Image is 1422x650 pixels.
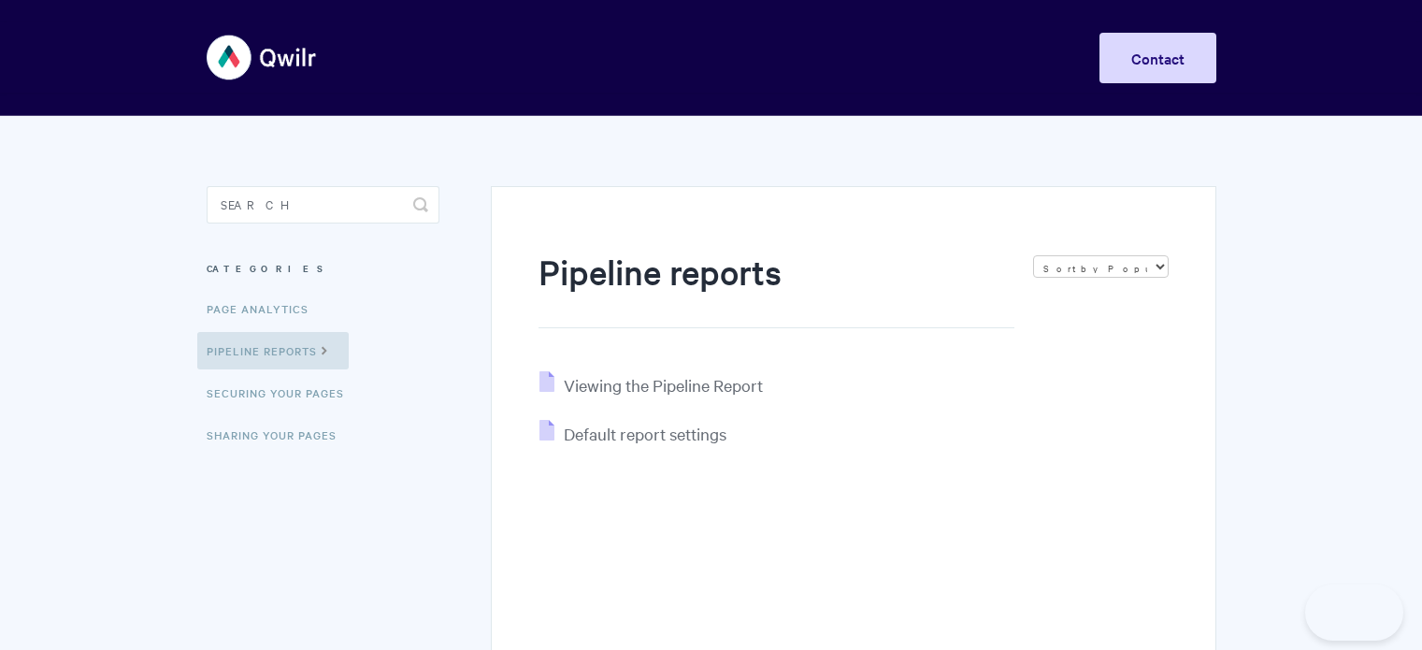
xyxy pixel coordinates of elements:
[207,374,358,412] a: Securing Your Pages
[1033,255,1169,278] select: Page reloads on selection
[539,374,763,396] a: Viewing the Pipeline Report
[207,252,439,285] h3: Categories
[564,374,763,396] span: Viewing the Pipeline Report
[539,423,726,444] a: Default report settings
[539,248,1013,328] h1: Pipeline reports
[207,186,439,224] input: Search
[1305,585,1403,641] iframe: Toggle Customer Support
[207,416,351,454] a: Sharing Your Pages
[207,22,318,93] img: Qwilr Help Center
[207,290,323,327] a: Page Analytics
[1099,33,1216,83] a: Contact
[564,423,726,444] span: Default report settings
[197,332,349,369] a: Pipeline reports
